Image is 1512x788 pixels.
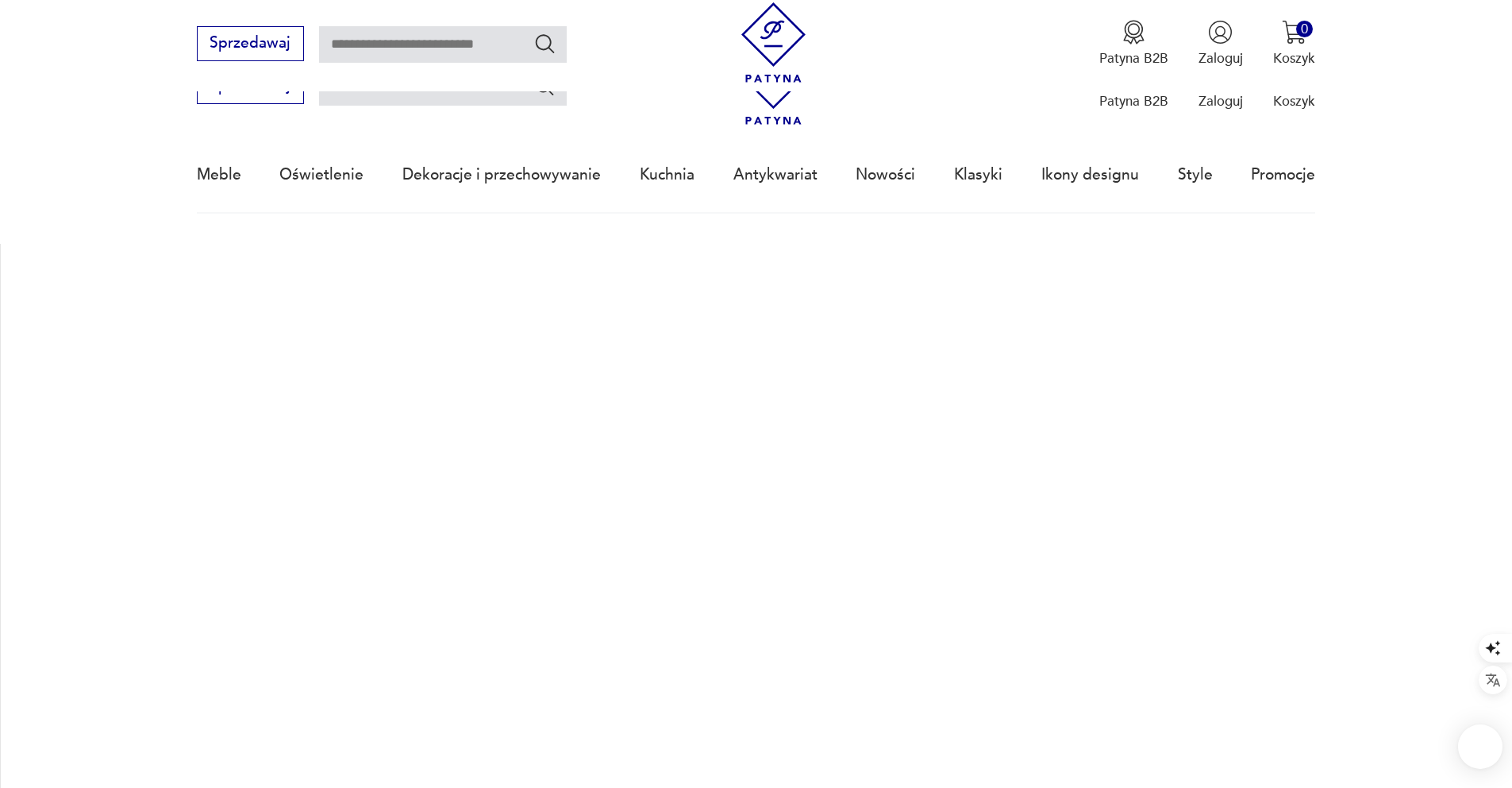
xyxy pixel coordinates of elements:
[1198,49,1243,68] p: Zaloguj
[1099,49,1168,68] p: Patyna B2B
[1178,138,1213,211] a: Style
[1208,20,1233,44] img: Ikonka użytkownika
[1273,92,1315,110] p: Koszyk
[733,138,818,211] a: Antykwariat
[856,138,915,211] a: Nowości
[1273,20,1315,68] button: 0Koszyk
[402,138,601,211] a: Dekoracje i przechowywanie
[1099,20,1168,68] a: Ikona medaluPatyna B2B
[1198,20,1243,68] button: Zaloguj
[197,38,304,51] a: Sprzedawaj
[197,26,304,61] button: Sprzedawaj
[1282,20,1306,44] img: Ikona koszyka
[1099,20,1168,68] button: Patyna B2B
[533,32,556,55] button: Szukaj
[1099,92,1168,110] p: Patyna B2B
[1273,49,1315,68] p: Koszyk
[640,138,694,211] a: Kuchnia
[1251,138,1315,211] a: Promocje
[1296,21,1313,37] div: 0
[954,138,1002,211] a: Klasyki
[533,75,556,98] button: Szukaj
[1458,724,1502,769] iframe: Smartsupp widget button
[197,138,241,211] a: Meble
[1121,20,1146,44] img: Ikona medalu
[279,138,364,211] a: Oświetlenie
[1041,138,1139,211] a: Ikony designu
[197,81,304,94] a: Sprzedawaj
[733,2,814,83] img: Patyna - sklep z meblami i dekoracjami vintage
[1198,92,1243,110] p: Zaloguj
